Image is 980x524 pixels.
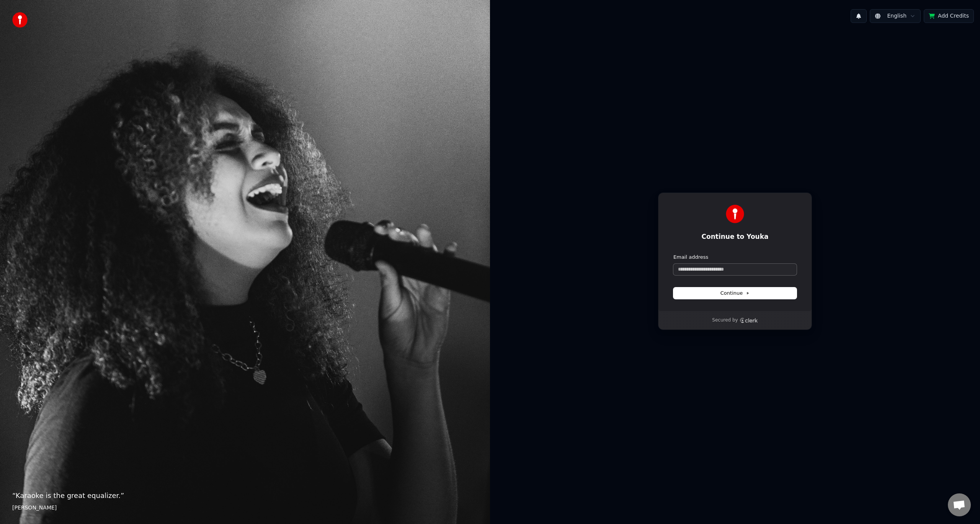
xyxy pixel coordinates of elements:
label: Email address [673,254,708,261]
img: Youka [726,205,744,223]
a: Open chat [948,493,971,516]
img: youka [12,12,28,28]
h1: Continue to Youka [673,232,797,242]
button: Continue [673,287,797,299]
footer: [PERSON_NAME] [12,504,478,512]
span: Continue [720,290,750,297]
p: Secured by [712,317,738,323]
button: Add Credits [924,9,974,23]
p: “ Karaoke is the great equalizer. ” [12,490,478,501]
a: Clerk logo [740,318,758,323]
